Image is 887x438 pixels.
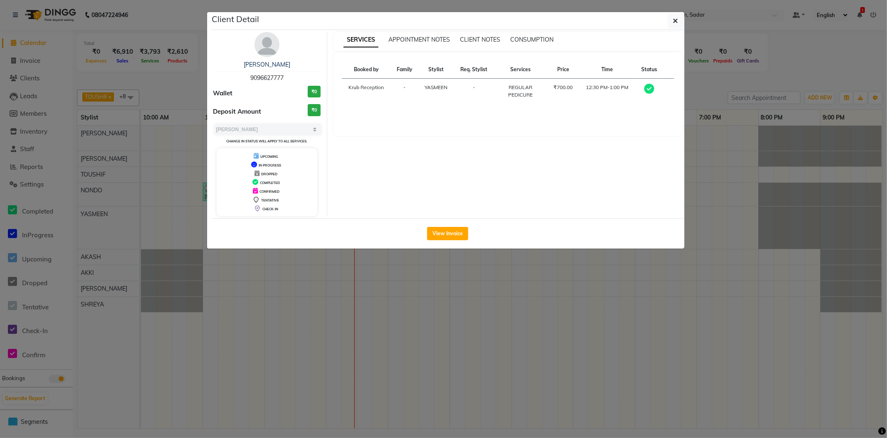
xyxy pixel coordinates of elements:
th: Services [494,61,547,79]
td: 12:30 PM-1:00 PM [579,79,635,104]
span: DROPPED [261,172,277,176]
span: YASMEEN [425,84,447,90]
div: REGULAR PEDICURE [499,84,542,99]
small: Change in status will apply to all services. [226,139,307,143]
span: UPCOMING [260,154,278,159]
div: ₹700.00 [553,84,574,91]
th: Req. Stylist [454,61,494,79]
a: [PERSON_NAME] [244,61,290,68]
th: Time [579,61,635,79]
span: TENTATIVE [261,198,279,202]
td: - [390,79,418,104]
span: SERVICES [343,32,378,47]
h5: Client Detail [212,13,259,25]
h3: ₹0 [308,104,321,116]
th: Price [548,61,579,79]
span: CONSUMPTION [510,36,553,43]
span: Deposit Amount [213,107,262,117]
span: CHECK-IN [262,207,278,211]
span: 9096627777 [250,74,284,82]
td: Krub Reception [342,79,390,104]
th: Stylist [418,61,454,79]
h3: ₹0 [308,86,321,98]
th: Booked by [342,61,390,79]
img: avatar [254,32,279,57]
span: IN PROGRESS [259,163,281,167]
th: Family [390,61,418,79]
button: View Invoice [427,227,468,240]
span: CONFIRMED [259,189,279,194]
td: - [454,79,494,104]
span: CLIENT NOTES [460,36,500,43]
span: APPOINTMENT NOTES [388,36,450,43]
span: COMPLETED [260,181,280,185]
th: Status [635,61,663,79]
span: Wallet [213,89,233,98]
